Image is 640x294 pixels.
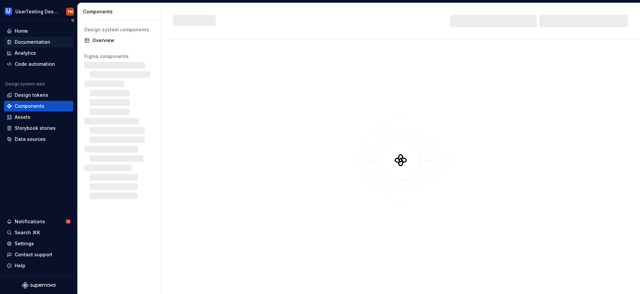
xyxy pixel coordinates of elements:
[15,218,45,225] div: Notifications
[84,26,154,33] div: Design system components
[15,50,36,56] div: Analytics
[4,134,73,144] a: Data sources
[68,16,77,25] button: Collapse sidebar
[15,114,30,120] div: Assets
[5,81,45,87] div: Design system data
[4,238,73,249] a: Settings
[65,219,71,224] span: 13
[15,262,25,269] div: Help
[15,28,28,34] div: Home
[15,251,52,258] div: Contact support
[15,8,58,15] div: UserTesting Design System
[92,37,154,44] div: Overview
[4,37,73,47] a: Documentation
[4,249,73,260] button: Contact support
[15,229,40,236] div: Search ⌘K
[4,216,73,227] button: Notifications13
[15,61,55,67] div: Code automation
[1,4,76,19] button: UserTesting Design SystemYM
[15,103,44,109] div: Components
[15,92,48,98] div: Design tokens
[84,53,154,60] div: Figma components
[15,136,46,142] div: Data sources
[4,101,73,111] a: Components
[22,282,55,289] svg: Supernova Logo
[4,260,73,271] button: Help
[4,123,73,133] a: Storybook stories
[15,39,50,45] div: Documentation
[82,35,157,46] a: Overview
[4,26,73,36] a: Home
[83,8,158,15] div: Components
[4,48,73,58] a: Analytics
[5,8,13,16] img: 41adf70f-fc1c-4662-8e2d-d2ab9c673b1b.png
[4,112,73,122] a: Assets
[4,59,73,69] a: Code automation
[4,90,73,100] a: Design tokens
[15,240,34,247] div: Settings
[67,9,73,14] div: YM
[15,125,56,131] div: Storybook stories
[4,227,73,238] button: Search ⌘K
